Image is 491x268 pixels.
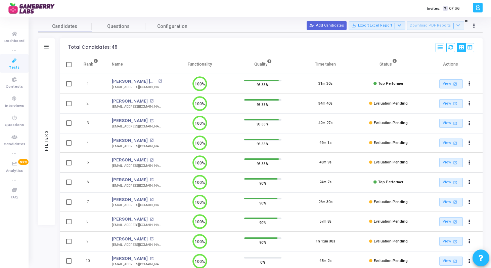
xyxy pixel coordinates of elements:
div: [EMAIL_ADDRESS][DOMAIN_NAME] [112,85,162,90]
button: Actions [465,237,474,246]
span: 0% [260,259,265,265]
th: Actions [420,55,483,74]
div: Name [112,61,123,68]
span: Questions [5,122,24,128]
a: View [439,217,463,226]
td: 5 [77,153,105,173]
mat-icon: open_in_new [150,198,153,201]
mat-icon: open_in_new [452,180,458,185]
mat-icon: open_in_new [452,101,458,106]
a: [PERSON_NAME] [112,117,148,124]
span: 93.33% [257,121,269,127]
a: View [439,237,463,246]
mat-icon: open_in_new [150,99,153,103]
div: 24m 7s [319,180,331,185]
span: 90% [259,180,266,187]
div: 48m 9s [319,160,331,165]
td: 8 [77,212,105,232]
div: View Options [457,43,474,52]
div: Filters [43,103,49,177]
div: Total Candidates: 46 [68,45,117,50]
div: 34m 40s [318,101,332,107]
div: [EMAIL_ADDRESS][DOMAIN_NAME] [112,183,162,188]
span: 90% [259,199,266,206]
div: [EMAIL_ADDRESS][DOMAIN_NAME] [112,104,162,109]
div: [EMAIL_ADDRESS][DOMAIN_NAME] [112,124,162,129]
mat-icon: open_in_new [150,257,153,261]
div: Time taken [315,61,336,68]
span: Contests [6,84,23,90]
span: Analytics [6,168,23,174]
mat-icon: open_in_new [452,199,458,205]
span: Interviews [5,103,24,109]
div: [EMAIL_ADDRESS][DOMAIN_NAME] [112,242,162,247]
button: Actions [465,79,474,89]
div: [EMAIL_ADDRESS][DOMAIN_NAME] [112,144,162,149]
button: Actions [465,217,474,227]
span: Questions [92,23,145,30]
span: FAQ [11,195,18,200]
mat-icon: open_in_new [452,140,458,146]
a: [PERSON_NAME] [112,98,148,105]
div: [EMAIL_ADDRESS][DOMAIN_NAME] [112,223,162,228]
span: 90% [259,219,266,226]
a: View [439,119,463,128]
a: [PERSON_NAME] [112,137,148,144]
a: View [439,178,463,187]
td: 2 [77,94,105,114]
span: Candidates [4,142,25,147]
a: [PERSON_NAME] [112,216,148,223]
span: Tests [9,65,19,71]
a: View [439,99,463,108]
button: Actions [465,99,474,108]
span: Candidates [38,23,92,30]
span: 0/166 [449,6,460,11]
mat-icon: open_in_new [452,120,458,126]
button: Actions [465,257,474,266]
mat-icon: open_in_new [150,178,153,182]
mat-icon: open_in_new [452,160,458,165]
th: Quality [231,55,294,74]
a: [PERSON_NAME] [112,236,148,242]
th: Functionality [169,55,231,74]
td: 1 [77,74,105,94]
div: 42m 27s [318,120,332,126]
div: [EMAIL_ADDRESS][DOMAIN_NAME] [112,163,162,168]
mat-icon: open_in_new [452,81,458,87]
button: Add Candidates [307,21,347,30]
label: Invites: [427,6,440,11]
span: T [443,6,447,11]
span: Evaluation Pending [374,141,408,145]
img: logo [8,2,59,15]
span: Evaluation Pending [374,101,408,106]
a: [PERSON_NAME] [112,196,148,203]
mat-icon: open_in_new [452,258,458,264]
td: 3 [77,113,105,133]
td: 7 [77,192,105,212]
button: Actions [465,138,474,148]
button: Actions [465,158,474,167]
a: View [439,139,463,148]
span: 93.33% [257,141,269,147]
button: Download PDF Reports [407,21,464,30]
div: 31m 30s [318,81,332,87]
td: 6 [77,173,105,192]
mat-icon: open_in_new [150,119,153,123]
a: View [439,257,463,266]
span: Evaluation Pending [374,200,408,204]
span: Top Performer [378,180,403,184]
th: Rank [77,55,105,74]
a: [PERSON_NAME] [112,255,148,262]
td: 9 [77,232,105,252]
span: Evaluation Pending [374,259,408,263]
span: 90% [259,239,266,246]
span: Evaluation Pending [374,239,408,243]
button: Export Excel Report [349,21,405,30]
span: Evaluation Pending [374,219,408,224]
a: [PERSON_NAME] [112,177,148,183]
a: View [439,198,463,207]
mat-icon: open_in_new [150,218,153,221]
span: New [18,159,29,165]
div: 57m 8s [319,219,331,225]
